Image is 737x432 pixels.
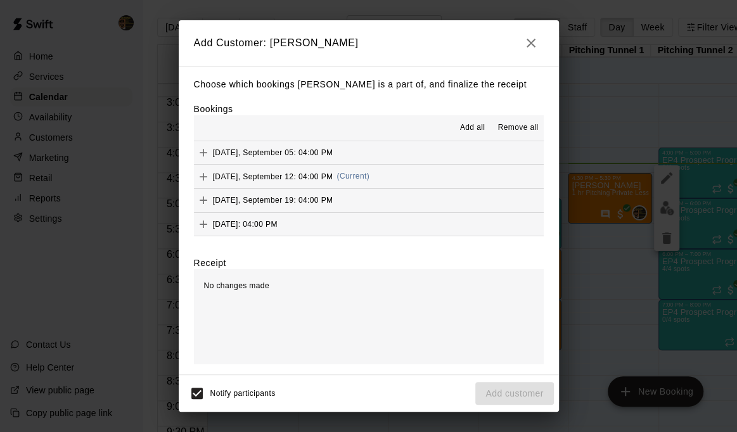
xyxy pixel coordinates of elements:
[210,389,276,398] span: Notify participants
[194,141,544,165] button: Add[DATE], September 05: 04:00 PM
[194,213,544,236] button: Add[DATE]: 04:00 PM
[497,122,538,134] span: Remove all
[194,165,544,188] button: Add[DATE], September 12: 04:00 PM(Current)
[213,196,333,205] span: [DATE], September 19: 04:00 PM
[213,172,333,181] span: [DATE], September 12: 04:00 PM
[336,172,369,181] span: (Current)
[204,281,269,290] span: No changes made
[194,257,226,269] label: Receipt
[194,195,213,205] span: Add
[213,148,333,157] span: [DATE], September 05: 04:00 PM
[179,20,559,66] h2: Add Customer: [PERSON_NAME]
[460,122,485,134] span: Add all
[194,189,544,212] button: Add[DATE], September 19: 04:00 PM
[194,148,213,157] span: Add
[194,104,233,114] label: Bookings
[452,118,492,138] button: Add all
[194,219,213,229] span: Add
[492,118,543,138] button: Remove all
[194,77,544,92] p: Choose which bookings [PERSON_NAME] is a part of, and finalize the receipt
[213,220,278,229] span: [DATE]: 04:00 PM
[194,171,213,181] span: Add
